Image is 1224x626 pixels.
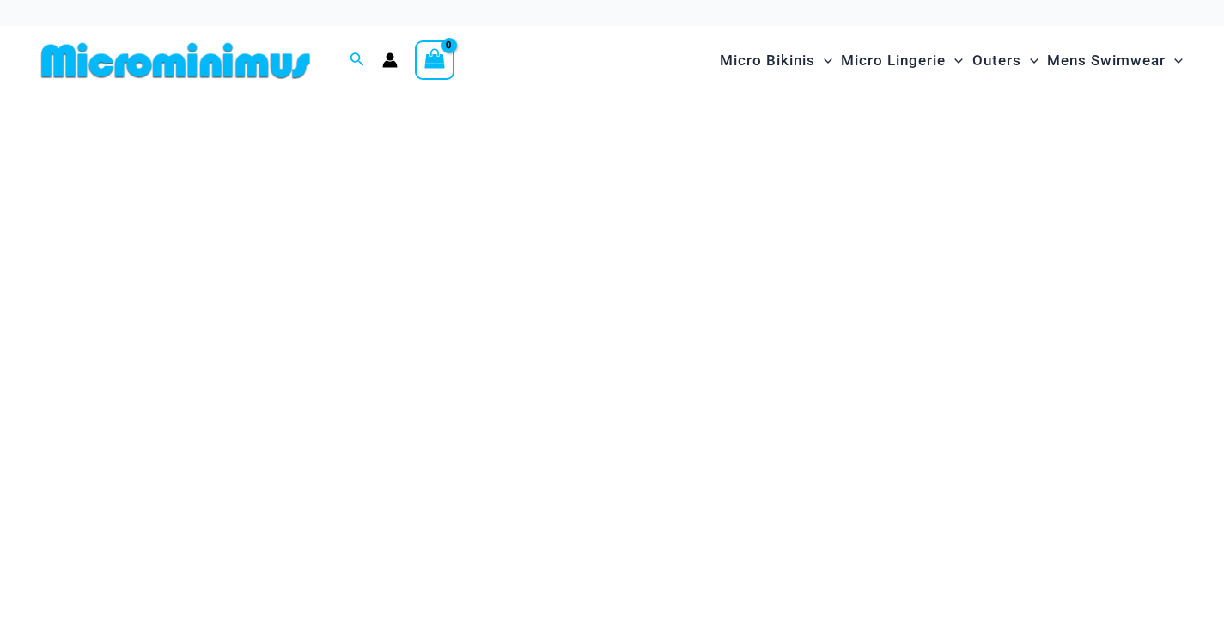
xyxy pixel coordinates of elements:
[34,41,317,80] img: MM SHOP LOGO FLAT
[1166,39,1183,82] span: Menu Toggle
[841,39,946,82] span: Micro Lingerie
[713,32,1190,89] nav: Site Navigation
[1047,39,1166,82] span: Mens Swimwear
[946,39,963,82] span: Menu Toggle
[972,39,1021,82] span: Outers
[350,50,365,71] a: Search icon link
[1043,34,1187,87] a: Mens SwimwearMenu ToggleMenu Toggle
[1021,39,1038,82] span: Menu Toggle
[815,39,832,82] span: Menu Toggle
[415,40,454,80] a: View Shopping Cart, empty
[382,52,398,68] a: Account icon link
[837,34,967,87] a: Micro LingerieMenu ToggleMenu Toggle
[720,39,815,82] span: Micro Bikinis
[968,34,1043,87] a: OutersMenu ToggleMenu Toggle
[716,34,837,87] a: Micro BikinisMenu ToggleMenu Toggle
